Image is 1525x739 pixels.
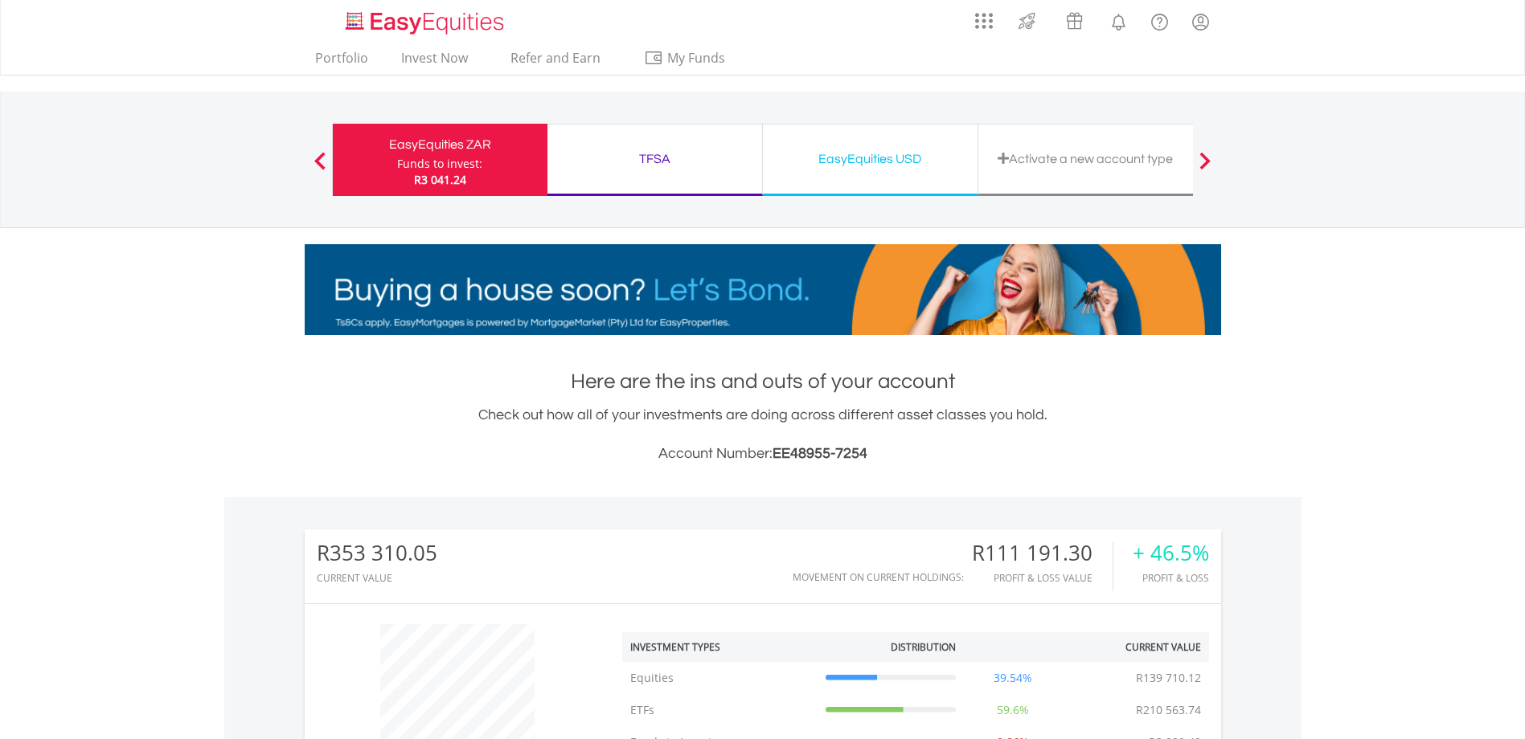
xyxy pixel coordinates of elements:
th: Current Value [1062,632,1209,662]
th: Investment Types [622,632,818,662]
a: Vouchers [1051,4,1098,34]
div: TFSA [557,148,752,170]
div: EasyEquities USD [773,148,968,170]
a: Portfolio [309,50,375,75]
td: 39.54% [964,662,1062,694]
div: Profit & Loss [1133,573,1209,583]
img: vouchers-v2.svg [1061,8,1088,34]
td: Equities [622,662,818,694]
div: Distribution [891,640,956,654]
td: R139 710.12 [1128,662,1209,694]
span: EE48955-7254 [773,446,867,461]
td: 59.6% [964,694,1062,726]
span: R3 041.24 [414,172,466,187]
img: EasyMortage Promotion Banner [305,244,1221,335]
div: Funds to invest: [397,156,482,172]
a: Refer and Earn [494,50,617,75]
img: thrive-v2.svg [1014,8,1040,34]
a: Invest Now [395,50,474,75]
div: Profit & Loss Value [972,573,1113,583]
td: R210 563.74 [1128,694,1209,726]
a: FAQ's and Support [1139,4,1180,36]
td: ETFs [622,694,818,726]
div: + 46.5% [1133,541,1209,565]
img: grid-menu-icon.svg [975,12,993,30]
a: Notifications [1098,4,1139,36]
div: Movement on Current Holdings: [793,572,964,582]
div: Check out how all of your investments are doing across different asset classes you hold. [305,404,1221,465]
div: EasyEquities ZAR [342,133,538,156]
a: Home page [339,4,510,36]
h1: Here are the ins and outs of your account [305,367,1221,396]
div: R353 310.05 [317,541,437,565]
h3: Account Number: [305,443,1221,465]
img: EasyEquities_Logo.png [342,10,510,36]
span: Refer and Earn [510,49,601,67]
a: AppsGrid [965,4,1003,30]
div: CURRENT VALUE [317,573,437,583]
a: My Profile [1180,4,1221,39]
div: R111 191.30 [972,541,1113,565]
span: My Funds [644,47,749,68]
div: Activate a new account type [988,148,1183,170]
